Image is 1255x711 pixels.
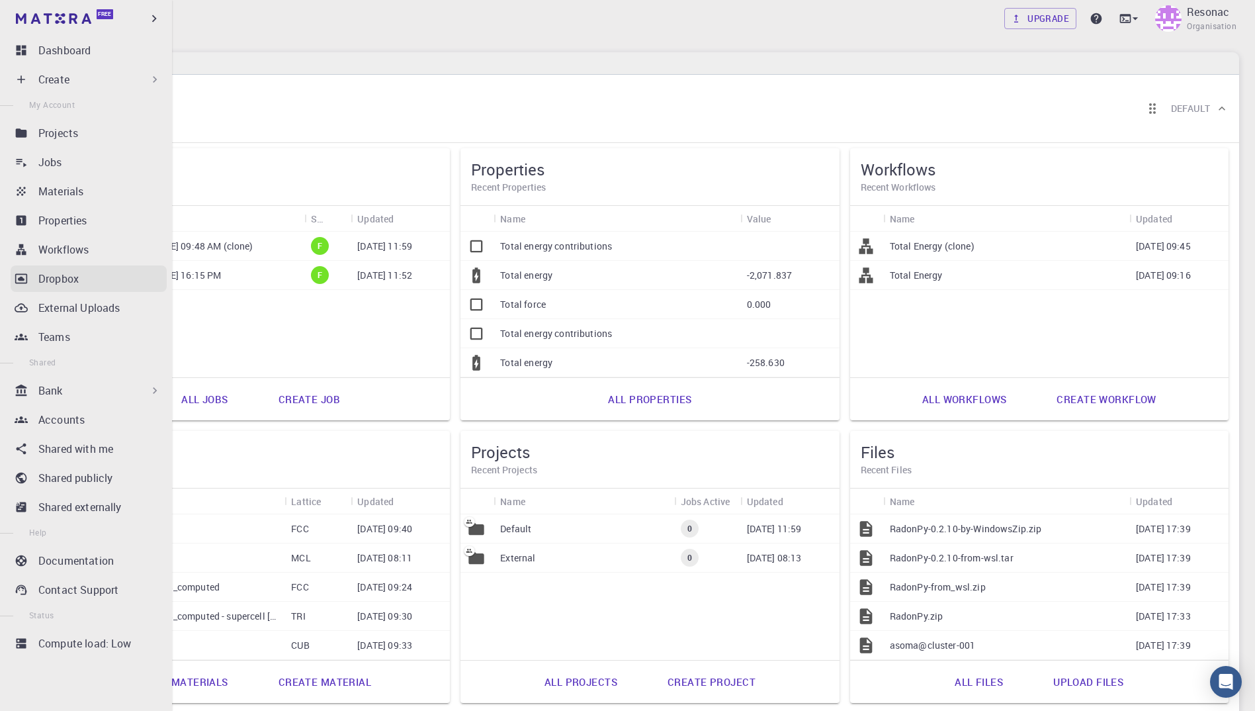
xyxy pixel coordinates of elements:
p: MgO_mp-1265_computed - supercell [[3,0,0],[0,3,0],[0,0,3]] [111,610,278,623]
p: Shared externally [38,499,122,515]
p: RadonPy-from_wsl.zip [890,581,986,594]
div: Updated [1129,206,1229,232]
p: RadonPy.zip [890,610,943,623]
p: FCC [291,522,308,536]
h6: Recent Jobs [82,180,439,195]
p: Compute load: Low [38,636,132,651]
p: Dropbox [38,271,79,287]
div: Updated [747,489,783,514]
a: Upgrade [1004,8,1076,29]
a: All properties [593,383,706,415]
button: Sort [1172,208,1193,229]
h6: Default [1171,101,1210,116]
h5: Workflows [861,159,1218,180]
div: Name [500,489,525,514]
span: F [312,240,327,252]
p: Total energy [500,269,552,282]
p: Total Energy (clone) [890,240,974,253]
p: [DATE] 17:39 [1136,639,1191,652]
div: Jobs Active [674,489,740,514]
button: Sort [323,208,344,229]
div: Name [105,489,284,514]
a: Shared with me [11,436,167,462]
div: Icon [460,206,494,232]
p: [DATE] 11:59 [747,522,802,536]
a: Documentation [11,547,167,574]
p: [DATE] 11:52 [357,269,412,282]
p: Workflows [38,242,89,258]
p: asoma@cluster-001 [890,639,976,652]
a: Materials [11,178,167,205]
p: Jobs [38,154,62,170]
h6: Recent Projects [471,463,828,477]
p: External [500,551,535,565]
p: [DATE] 09:45 [1136,240,1191,253]
button: Sort [914,208,935,229]
span: My Account [29,99,75,110]
p: Properties [38,213,87,228]
a: Jobs [11,149,167,175]
p: [DATE] 17:39 [1136,581,1191,594]
button: Reorder cards [1139,95,1166,122]
p: [DATE] 09:30 [357,610,412,623]
span: Help [29,527,47,538]
h5: Properties [471,159,828,180]
img: Resonac [1155,5,1182,32]
div: Updated [1136,489,1172,514]
a: Workflows [11,236,167,263]
p: [DATE] 17:39 [1136,551,1191,565]
p: Total energy contributions [500,240,612,253]
span: Shared [29,357,56,367]
h6: Recent Workflows [861,180,1218,195]
a: Compute load: Low [11,630,167,657]
div: Name [890,489,915,514]
div: Name [883,489,1129,514]
p: [DATE] 17:39 [1136,522,1191,536]
p: Accounts [38,412,85,428]
h6: Recent Properties [471,180,828,195]
a: All materials [136,666,243,698]
p: Bank [38,383,63,399]
a: Upload files [1039,666,1138,698]
p: FCC [291,581,308,594]
p: Total force [500,298,546,311]
a: Teams [11,324,167,350]
a: All files [940,666,1017,698]
p: Teams [38,329,70,345]
a: Create material [264,666,386,698]
button: Sort [394,208,415,229]
div: Icon [460,489,494,514]
p: [DATE] 08:11 [357,551,412,565]
div: Updated [351,206,450,232]
p: RadonPy-0.2.10-by-WindowsZip.zip [890,522,1042,536]
div: Updated [740,489,840,514]
p: 0.000 [747,298,771,311]
div: Name [883,206,1129,232]
p: Shared with me [38,441,113,457]
a: All projects [530,666,632,698]
button: Sort [525,491,546,512]
h5: Projects [471,442,828,463]
span: サポート [24,9,65,21]
p: [DATE] 17:33 [1136,610,1191,623]
div: Icon [850,489,883,514]
a: Accounts [11,406,167,433]
a: Projects [11,120,167,146]
span: Status [29,610,54,620]
h6: Recent Files [861,463,1218,477]
p: TRI [291,610,305,623]
a: All jobs [167,383,242,415]
p: Projects [38,125,78,141]
p: Dashboard [38,42,91,58]
span: 0 [682,552,697,563]
div: Name [494,206,740,232]
a: Create workflow [1042,383,1170,415]
h5: Materials [82,442,439,463]
button: Sort [771,208,792,229]
div: Bank [11,377,167,404]
a: Dropbox [11,265,167,292]
h5: Jobs [82,159,439,180]
p: [DATE] 11:59 [357,240,412,253]
button: Sort [394,491,415,512]
p: Total Energy [890,269,943,282]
